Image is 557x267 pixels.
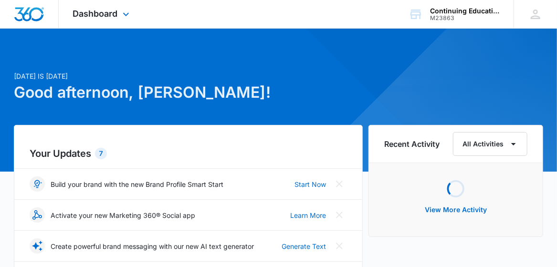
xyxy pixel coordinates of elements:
[384,138,440,150] h6: Recent Activity
[95,148,107,159] div: 7
[453,132,527,156] button: All Activities
[51,241,254,251] p: Create powerful brand messaging with our new AI text generator
[294,179,326,189] a: Start Now
[282,241,326,251] a: Generate Text
[430,7,500,15] div: account name
[290,210,326,220] a: Learn More
[332,238,347,254] button: Close
[14,81,363,104] h1: Good afternoon, [PERSON_NAME]!
[415,198,496,221] button: View More Activity
[14,71,363,81] p: [DATE] is [DATE]
[430,15,500,21] div: account id
[51,179,223,189] p: Build your brand with the new Brand Profile Smart Start
[51,210,195,220] p: Activate your new Marketing 360® Social app
[73,9,118,19] span: Dashboard
[30,146,347,161] h2: Your Updates
[332,176,347,192] button: Close
[332,207,347,223] button: Close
